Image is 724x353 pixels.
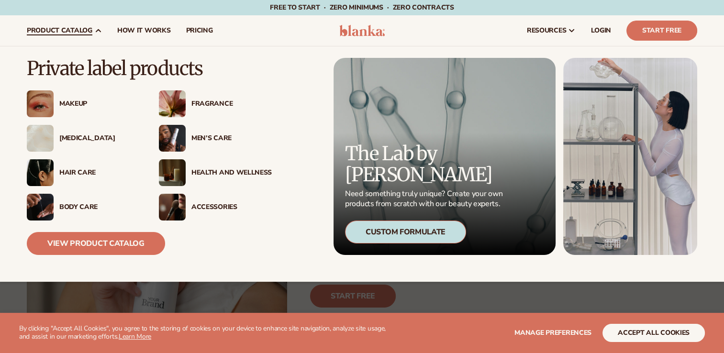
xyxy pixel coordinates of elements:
[563,58,697,255] img: Female in lab with equipment.
[27,90,140,117] a: Female with glitter eye makeup. Makeup
[27,232,165,255] a: View Product Catalog
[186,27,212,34] span: pricing
[334,58,556,255] a: Microscopic product formula. The Lab by [PERSON_NAME] Need something truly unique? Create your ow...
[110,15,178,46] a: How It Works
[178,15,220,46] a: pricing
[27,194,54,221] img: Male hand applying moisturizer.
[119,332,151,341] a: Learn More
[27,58,272,79] p: Private label products
[59,169,140,177] div: Hair Care
[591,27,611,34] span: LOGIN
[514,324,591,342] button: Manage preferences
[19,325,393,341] p: By clicking "Accept All Cookies", you agree to the storing of cookies on your device to enhance s...
[191,203,272,211] div: Accessories
[27,27,92,34] span: product catalog
[527,27,566,34] span: resources
[345,189,506,209] p: Need something truly unique? Create your own products from scratch with our beauty experts.
[59,203,140,211] div: Body Care
[191,169,272,177] div: Health And Wellness
[27,90,54,117] img: Female with glitter eye makeup.
[159,159,272,186] a: Candles and incense on table. Health And Wellness
[19,15,110,46] a: product catalog
[602,324,705,342] button: accept all cookies
[27,194,140,221] a: Male hand applying moisturizer. Body Care
[27,125,140,152] a: Cream moisturizer swatch. [MEDICAL_DATA]
[345,143,506,185] p: The Lab by [PERSON_NAME]
[27,159,54,186] img: Female hair pulled back with clips.
[626,21,697,41] a: Start Free
[514,328,591,337] span: Manage preferences
[583,15,619,46] a: LOGIN
[159,194,272,221] a: Female with makeup brush. Accessories
[117,27,171,34] span: How It Works
[191,134,272,143] div: Men’s Care
[345,221,466,243] div: Custom Formulate
[159,125,186,152] img: Male holding moisturizer bottle.
[519,15,583,46] a: resources
[191,100,272,108] div: Fragrance
[270,3,454,12] span: Free to start · ZERO minimums · ZERO contracts
[159,90,272,117] a: Pink blooming flower. Fragrance
[27,159,140,186] a: Female hair pulled back with clips. Hair Care
[59,134,140,143] div: [MEDICAL_DATA]
[27,125,54,152] img: Cream moisturizer swatch.
[339,25,385,36] img: logo
[159,90,186,117] img: Pink blooming flower.
[159,194,186,221] img: Female with makeup brush.
[159,159,186,186] img: Candles and incense on table.
[59,100,140,108] div: Makeup
[159,125,272,152] a: Male holding moisturizer bottle. Men’s Care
